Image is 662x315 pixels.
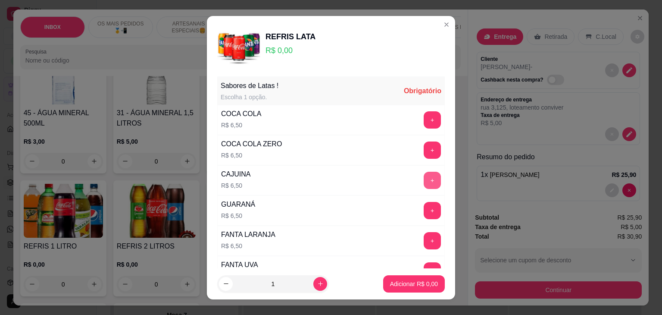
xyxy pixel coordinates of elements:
[383,275,445,293] button: Adicionar R$ 0,00
[424,172,441,189] button: add
[221,181,250,190] p: R$ 6,50
[265,44,315,57] p: R$ 0,00
[404,86,441,96] div: Obrigatório
[440,18,453,31] button: Close
[424,232,441,249] button: add
[424,111,441,129] button: add
[217,23,260,66] img: product-image
[221,242,275,250] p: R$ 6,50
[221,93,278,101] div: Escolha 1 opção.
[221,81,278,91] div: Sabores de Latas !
[221,151,282,160] p: R$ 6,50
[424,202,441,219] button: add
[265,31,315,43] div: REFRIS LATA
[221,199,255,210] div: GUARANÁ
[221,139,282,149] div: COCA COLA ZERO
[424,262,441,280] button: add
[313,277,327,291] button: increase-product-quantity
[221,169,250,180] div: CAJUINA
[390,280,438,288] p: Adicionar R$ 0,00
[221,109,261,119] div: COCA COLA
[221,260,258,270] div: FANTA UVA
[221,211,255,220] p: R$ 6,50
[221,230,275,240] div: FANTA LARANJA
[219,277,233,291] button: decrease-product-quantity
[221,121,261,129] p: R$ 6,50
[424,142,441,159] button: add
